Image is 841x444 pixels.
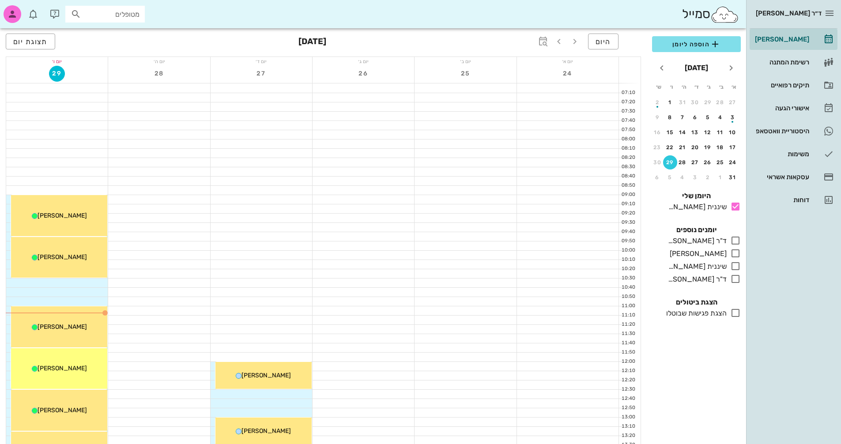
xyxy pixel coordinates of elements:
[713,155,728,169] button: 25
[675,110,690,124] button: 7
[675,125,690,139] button: 14
[681,59,712,77] button: [DATE]
[750,166,837,188] a: עסקאות אשראי
[663,125,677,139] button: 15
[716,79,727,94] th: ב׳
[211,57,312,66] div: יום ד׳
[38,212,87,219] span: [PERSON_NAME]
[650,174,664,181] div: 6
[753,151,809,158] div: משימות
[151,70,167,77] span: 28
[682,5,739,24] div: סמייל
[619,145,637,152] div: 08:10
[701,174,715,181] div: 2
[663,140,677,154] button: 22
[713,95,728,109] button: 28
[650,125,664,139] button: 16
[619,302,637,310] div: 11:00
[726,144,740,151] div: 17
[650,159,664,166] div: 30
[713,99,728,105] div: 28
[313,57,414,66] div: יום ג׳
[619,293,637,301] div: 10:50
[619,191,637,199] div: 09:00
[663,155,677,169] button: 29
[726,155,740,169] button: 24
[619,275,637,282] div: 10:30
[713,170,728,184] button: 1
[619,330,637,338] div: 11:30
[666,248,727,259] div: [PERSON_NAME]
[753,59,809,66] div: רשימת המתנה
[701,144,715,151] div: 19
[664,202,727,212] div: שיננית [PERSON_NAME]
[241,372,291,379] span: [PERSON_NAME]
[710,6,739,23] img: SmileCloud logo
[713,129,728,135] div: 11
[13,38,48,46] span: תצוגת יום
[675,140,690,154] button: 21
[750,143,837,165] a: משימות
[652,36,741,52] button: הוספה ליומן
[6,57,108,66] div: יום ו׳
[619,228,637,236] div: 09:40
[241,427,291,435] span: [PERSON_NAME]
[701,155,715,169] button: 26
[619,265,637,273] div: 10:20
[664,261,727,272] div: שיננית [PERSON_NAME]
[619,423,637,430] div: 13:10
[619,219,637,226] div: 09:30
[688,125,702,139] button: 13
[688,114,702,120] div: 6
[596,38,611,46] span: היום
[688,99,702,105] div: 30
[665,79,677,94] th: ו׳
[355,66,371,82] button: 26
[650,99,664,105] div: 2
[650,129,664,135] div: 16
[726,174,740,181] div: 31
[701,140,715,154] button: 19
[619,321,637,328] div: 11:20
[619,247,637,254] div: 10:00
[458,70,474,77] span: 25
[619,358,637,365] div: 12:00
[619,404,637,412] div: 12:50
[726,125,740,139] button: 10
[750,120,837,142] a: היסטוריית וואטסאפ
[650,95,664,109] button: 2
[650,170,664,184] button: 6
[701,159,715,166] div: 26
[701,95,715,109] button: 29
[726,159,740,166] div: 24
[750,52,837,73] a: רשימת המתנה
[713,110,728,124] button: 4
[701,125,715,139] button: 12
[38,365,87,372] span: [PERSON_NAME]
[688,159,702,166] div: 27
[663,110,677,124] button: 8
[688,170,702,184] button: 3
[38,253,87,261] span: [PERSON_NAME]
[6,34,55,49] button: תצוגת יום
[750,98,837,119] a: אישורי הגעה
[619,182,637,189] div: 08:50
[619,210,637,217] div: 09:20
[619,163,637,171] div: 08:30
[619,339,637,347] div: 11:40
[26,7,31,12] span: תג
[619,284,637,291] div: 10:40
[619,367,637,375] div: 12:10
[619,154,637,162] div: 08:20
[713,159,728,166] div: 25
[688,140,702,154] button: 20
[49,66,65,82] button: 29
[650,155,664,169] button: 30
[723,60,739,76] button: חודש שעבר
[688,129,702,135] div: 13
[619,237,637,245] div: 09:50
[619,126,637,134] div: 07:50
[675,129,690,135] div: 14
[619,256,637,263] div: 10:10
[654,60,670,76] button: חודש הבא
